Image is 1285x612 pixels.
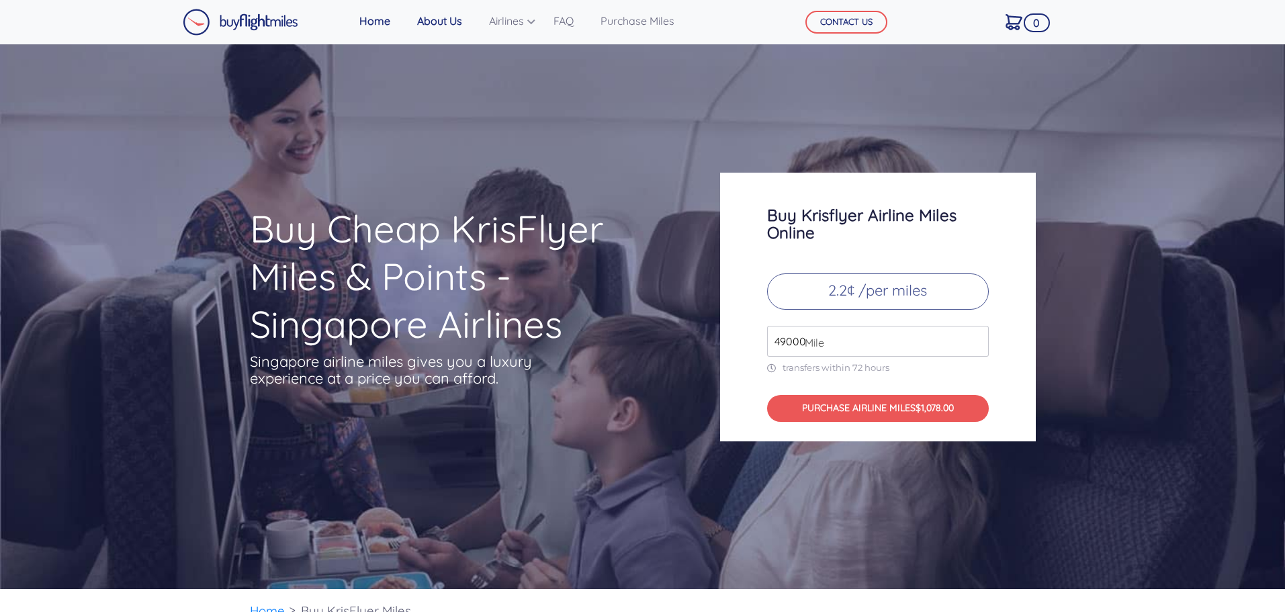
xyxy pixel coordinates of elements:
[183,9,298,36] img: Buy Flight Miles Logo
[484,7,532,34] a: Airlines
[250,205,668,348] h1: Buy Cheap KrisFlyer Miles & Points - Singapore Airlines
[548,7,579,34] a: FAQ
[767,362,989,374] p: transfers within 72 hours
[1000,7,1028,36] a: 0
[916,402,954,414] span: $1,078.00
[1006,14,1022,30] img: Cart
[805,11,887,34] button: CONTACT US
[798,335,824,351] span: Mile
[412,7,468,34] a: About Us
[595,7,680,34] a: Purchase Miles
[767,395,989,423] button: PURCHASE AIRLINE MILES$1,078.00
[354,7,396,34] a: Home
[767,273,989,310] p: 2.2¢ /per miles
[183,5,298,39] a: Buy Flight Miles Logo
[767,206,989,241] h3: Buy Krisflyer Airline Miles Online
[1024,13,1050,32] span: 0
[250,353,552,387] p: Singapore airline miles gives you a luxury experience at a price you can afford.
